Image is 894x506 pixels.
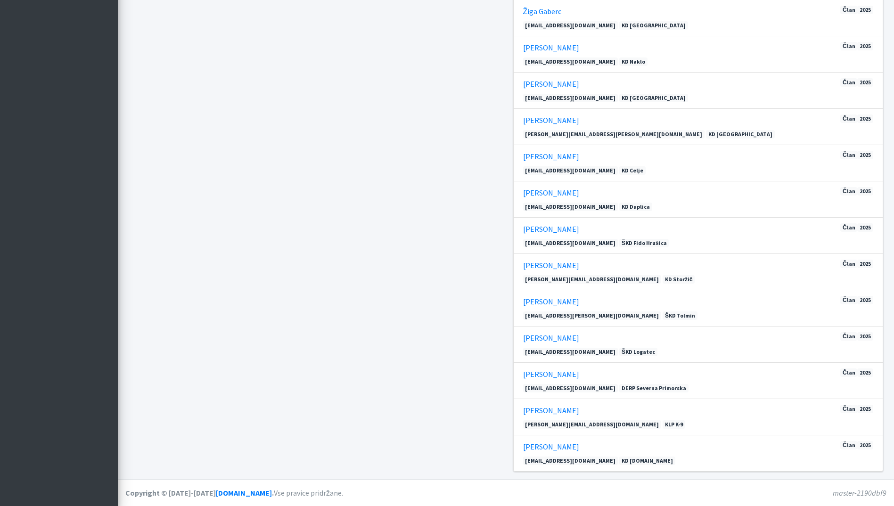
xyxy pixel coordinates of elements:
[857,187,873,196] span: 2025
[619,21,688,30] a: KD [GEOGRAPHIC_DATA]
[523,406,579,415] a: [PERSON_NAME]
[857,260,873,268] span: 2025
[619,348,657,356] a: ŠKD Logatec
[840,42,857,50] span: Član
[619,57,648,66] a: KD Naklo
[619,203,652,211] a: KD Duplica
[840,114,857,123] span: Član
[857,332,873,341] span: 2025
[663,420,685,429] a: KLP K-9
[857,114,873,123] span: 2025
[523,369,579,379] a: [PERSON_NAME]
[840,6,857,14] span: Član
[523,94,618,102] a: [EMAIL_ADDRESS][DOMAIN_NAME]
[523,152,579,161] a: [PERSON_NAME]
[840,223,857,232] span: Član
[840,368,857,377] span: Član
[663,311,697,320] a: ŠKD Tolmin
[523,79,579,89] a: [PERSON_NAME]
[523,21,618,30] a: [EMAIL_ADDRESS][DOMAIN_NAME]
[523,348,618,356] a: [EMAIL_ADDRESS][DOMAIN_NAME]
[523,275,662,284] a: [PERSON_NAME][EMAIL_ADDRESS][DOMAIN_NAME]
[663,275,695,284] a: KD Storžič
[523,130,705,139] a: [PERSON_NAME][EMAIL_ADDRESS][PERSON_NAME][DOMAIN_NAME]
[523,333,579,343] a: [PERSON_NAME]
[619,457,675,465] a: KD [DOMAIN_NAME]
[523,43,579,52] a: [PERSON_NAME]
[523,261,579,270] a: [PERSON_NAME]
[857,368,873,377] span: 2025
[619,166,646,175] a: KD Celje
[523,297,579,306] a: [PERSON_NAME]
[857,78,873,87] span: 2025
[840,441,857,449] span: Član
[857,296,873,304] span: 2025
[840,151,857,159] span: Član
[857,405,873,413] span: 2025
[523,224,579,234] a: [PERSON_NAME]
[523,115,579,125] a: [PERSON_NAME]
[125,488,274,498] strong: Copyright © [DATE]-[DATE] .
[857,151,873,159] span: 2025
[523,188,579,197] a: [PERSON_NAME]
[840,332,857,341] span: Član
[857,223,873,232] span: 2025
[619,384,689,392] a: DERP Severna Primorska
[523,239,618,247] a: [EMAIL_ADDRESS][DOMAIN_NAME]
[523,7,562,16] a: Žiga Gaberc
[619,94,688,102] a: KD [GEOGRAPHIC_DATA]
[216,488,272,498] a: [DOMAIN_NAME]
[523,203,618,211] a: [EMAIL_ADDRESS][DOMAIN_NAME]
[523,420,662,429] a: [PERSON_NAME][EMAIL_ADDRESS][DOMAIN_NAME]
[840,405,857,413] span: Član
[840,78,857,87] span: Član
[619,239,669,247] a: ŠKD Fido Hrušica
[523,57,618,66] a: [EMAIL_ADDRESS][DOMAIN_NAME]
[840,296,857,304] span: Član
[523,166,618,175] a: [EMAIL_ADDRESS][DOMAIN_NAME]
[857,441,873,449] span: 2025
[523,442,579,451] a: [PERSON_NAME]
[118,479,894,506] footer: Vse pravice pridržane.
[840,260,857,268] span: Član
[857,6,873,14] span: 2025
[857,42,873,50] span: 2025
[523,457,618,465] a: [EMAIL_ADDRESS][DOMAIN_NAME]
[840,187,857,196] span: Član
[523,311,662,320] a: [EMAIL_ADDRESS][PERSON_NAME][DOMAIN_NAME]
[833,488,886,498] em: master-2190dbf9
[523,384,618,392] a: [EMAIL_ADDRESS][DOMAIN_NAME]
[706,130,775,139] a: KD [GEOGRAPHIC_DATA]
